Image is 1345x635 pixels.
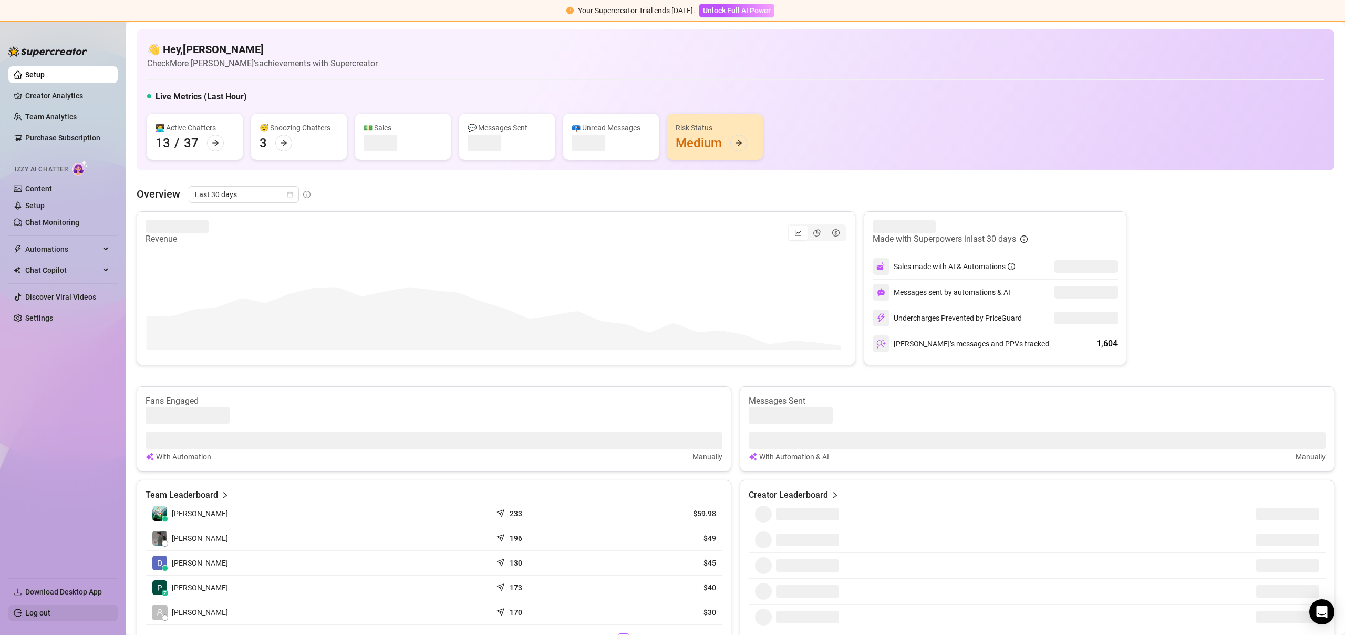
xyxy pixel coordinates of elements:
div: 1,604 [1096,337,1118,350]
h4: 👋 Hey, [PERSON_NAME] [147,42,378,57]
div: 💵 Sales [364,122,442,134]
a: Unlock Full AI Power [699,6,774,15]
span: info-circle [303,191,311,198]
span: send [496,507,507,517]
a: Team Analytics [25,112,77,121]
span: [PERSON_NAME] [172,508,228,519]
span: [PERSON_NAME] [172,582,228,593]
div: 37 [184,135,199,151]
div: 13 [156,135,170,151]
a: Chat Monitoring [25,218,79,227]
span: send [496,556,507,567]
span: right [221,489,229,501]
h5: Live Metrics (Last Hour) [156,90,247,103]
span: dollar-circle [832,229,840,237]
span: info-circle [1020,235,1028,243]
span: calendar [287,191,293,198]
img: svg%3e [876,262,886,271]
div: z [162,590,168,596]
div: segmented control [788,224,846,241]
img: Paul Dimatera [152,580,167,595]
a: Discover Viral Videos [25,293,96,301]
span: download [14,588,22,596]
article: 170 [510,607,522,618]
img: Don Saguinsin [152,531,167,546]
article: 196 [510,533,522,544]
a: Setup [25,201,45,210]
span: [PERSON_NAME] [172,607,228,618]
div: Risk Status [676,122,754,134]
span: Chat Copilot [25,262,100,279]
article: With Automation & AI [759,451,829,463]
article: Manually [692,451,722,463]
button: Unlock Full AI Power [699,4,774,17]
div: Sales made with AI & Automations [894,261,1015,272]
div: Undercharges Prevented by PriceGuard [873,310,1022,326]
span: Automations [25,241,100,258]
a: Content [25,185,52,193]
div: 📪 Unread Messages [572,122,650,134]
article: With Automation [156,451,211,463]
span: exclamation-circle [566,7,574,14]
article: 130 [510,558,522,568]
span: user [156,609,163,616]
img: svg%3e [877,288,885,296]
a: Purchase Subscription [25,129,109,146]
span: send [496,606,507,616]
article: $59.98 [613,508,716,519]
article: Messages Sent [749,395,1326,407]
span: arrow-right [280,139,287,147]
span: thunderbolt [14,245,22,253]
article: Check More [PERSON_NAME]'s achievements with Supercreator [147,57,378,70]
a: Log out [25,609,50,617]
article: Manually [1296,451,1326,463]
span: info-circle [1008,263,1015,270]
a: Settings [25,314,53,322]
span: Download Desktop App [25,588,102,596]
article: Overview [137,186,180,202]
span: send [496,581,507,591]
span: right [831,489,839,501]
article: Creator Leaderboard [749,489,828,501]
div: [PERSON_NAME]’s messages and PPVs tracked [873,335,1049,352]
span: Last 30 days [195,187,293,202]
span: [PERSON_NAME] [172,557,228,569]
article: 173 [510,582,522,593]
div: 3 [260,135,267,151]
span: arrow-right [735,139,742,147]
article: $30 [613,607,716,618]
img: svg%3e [876,339,886,349]
div: 👩‍💻 Active Chatters [156,122,234,134]
span: send [496,531,507,542]
span: Your Supercreator Trial ends [DATE]. [578,6,695,15]
span: Unlock Full AI Power [703,6,771,15]
div: Open Intercom Messenger [1309,599,1334,624]
img: svg%3e [876,313,886,323]
span: arrow-right [212,139,219,147]
span: pie-chart [813,229,821,237]
img: AI Chatter [72,160,88,176]
img: Chat Copilot [14,267,20,274]
img: svg%3e [749,451,757,463]
article: Fans Engaged [146,395,722,407]
article: $40 [613,582,716,593]
article: Revenue [146,233,209,245]
a: Setup [25,70,45,79]
img: Denise Carrillo [152,506,167,521]
article: Made with Superpowers in last 30 days [873,233,1016,245]
article: $49 [613,533,716,544]
div: Messages sent by automations & AI [873,284,1010,301]
span: Izzy AI Chatter [15,165,68,175]
img: svg%3e [146,451,154,463]
span: line-chart [794,229,802,237]
a: Creator Analytics [25,87,109,104]
article: Team Leaderboard [146,489,218,501]
article: 233 [510,508,522,519]
div: 😴 Snoozing Chatters [260,122,338,134]
div: 💬 Messages Sent [468,122,546,134]
img: Diana Dequiña [152,556,167,570]
span: [PERSON_NAME] [172,532,228,544]
img: logo-BBDzfeDw.svg [8,46,87,57]
article: $45 [613,558,716,568]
